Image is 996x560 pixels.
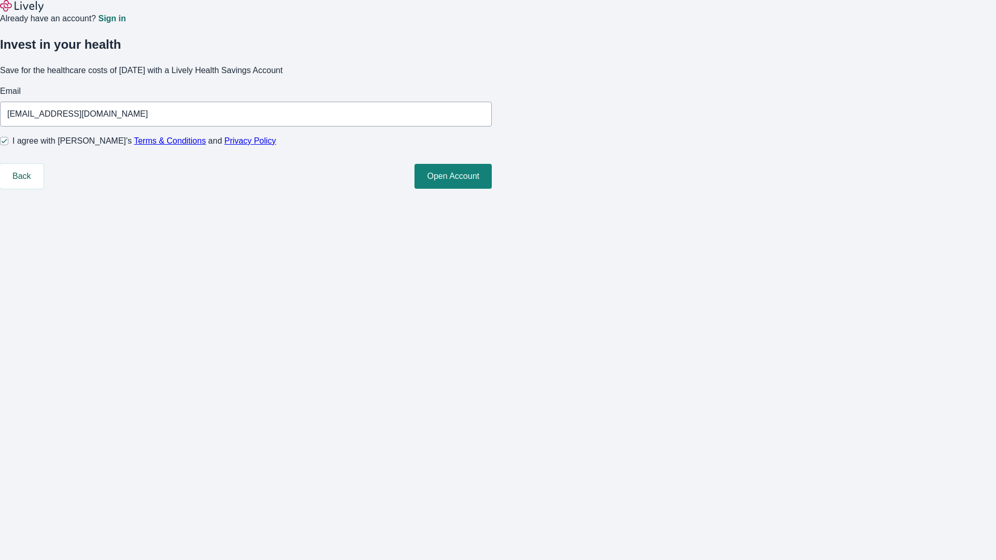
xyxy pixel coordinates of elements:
span: I agree with [PERSON_NAME]’s and [12,135,276,147]
button: Open Account [414,164,492,189]
a: Terms & Conditions [134,136,206,145]
a: Privacy Policy [225,136,276,145]
a: Sign in [98,15,126,23]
